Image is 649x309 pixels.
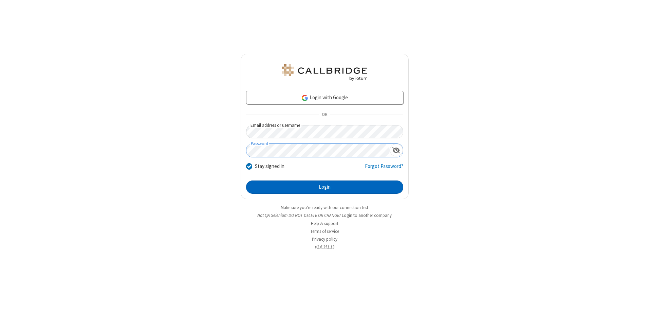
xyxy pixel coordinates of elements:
a: Forgot Password? [365,162,403,175]
button: Login to another company [342,212,392,219]
li: v2.6.351.13 [241,244,409,250]
input: Password [246,144,390,157]
a: Terms of service [310,228,339,234]
img: google-icon.png [301,94,309,102]
button: Login [246,181,403,194]
img: QA Selenium DO NOT DELETE OR CHANGE [280,64,369,81]
span: OR [319,110,330,120]
label: Stay signed in [255,162,284,170]
a: Privacy policy [312,236,337,242]
div: Show password [390,144,403,156]
a: Make sure you're ready with our connection test [281,205,368,210]
input: Email address or username [246,125,403,138]
a: Help & support [311,221,338,226]
li: Not QA Selenium DO NOT DELETE OR CHANGE? [241,212,409,219]
a: Login with Google [246,91,403,104]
